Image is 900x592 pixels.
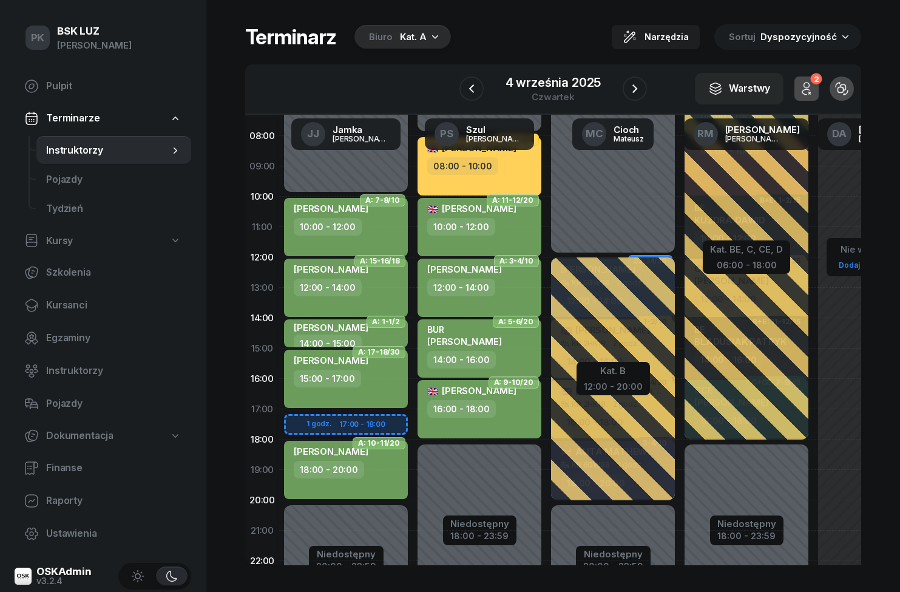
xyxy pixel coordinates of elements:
[506,92,601,101] div: czwartek
[697,129,714,139] span: RM
[358,351,400,353] span: A: 17-18/30
[57,26,132,36] div: BSK LUZ
[15,258,191,287] a: Szkolenia
[450,519,509,528] div: Niedostępny
[498,321,533,323] span: A: 5-6/20
[46,363,181,379] span: Instruktorzy
[245,182,279,212] div: 10:00
[427,400,496,418] div: 16:00 - 18:00
[492,199,533,202] span: A: 11-12/20
[714,24,861,50] button: Sortuj Dyspozycyjność
[360,260,400,262] span: A: 15-16/18
[427,203,516,214] span: [PERSON_NAME]
[245,212,279,242] div: 11:00
[494,381,533,384] span: A: 9-10/20
[614,135,644,143] div: Mateusz
[729,29,758,45] span: Sortuj
[427,336,502,347] span: [PERSON_NAME]
[369,30,393,44] div: Biuro
[316,559,376,571] div: 20:00 - 23:59
[15,291,191,320] a: Kursanci
[294,264,368,275] span: [PERSON_NAME]
[612,25,700,49] button: Narzędzia
[245,515,279,546] div: 21:00
[245,121,279,151] div: 08:00
[466,125,524,134] div: Szul
[15,486,191,515] a: Raporty
[710,257,783,270] div: 06:00 - 18:00
[245,333,279,364] div: 15:00
[294,355,368,366] span: [PERSON_NAME]
[365,199,400,202] span: A: 7-8/10
[291,118,401,150] a: JJJamka[PERSON_NAME]
[36,566,92,577] div: OSKAdmin
[427,351,496,369] div: 14:00 - 16:00
[316,547,376,574] button: Niedostępny20:00 - 23:59
[46,78,181,94] span: Pulpit
[46,265,181,281] span: Szkolenia
[427,279,495,296] div: 12:00 - 14:00
[572,118,654,150] a: MCCiochMateusz
[15,104,191,132] a: Terminarze
[15,454,191,483] a: Finanse
[36,577,92,585] div: v3.2.4
[506,77,601,89] div: 4 września 2025
[351,25,451,49] button: BiuroKat. A
[717,528,776,541] div: 18:00 - 23:59
[294,279,362,296] div: 12:00 - 14:00
[427,218,495,236] div: 10:00 - 12:00
[708,81,770,97] div: Warstwy
[46,298,181,313] span: Kursanci
[245,242,279,273] div: 12:00
[15,389,191,418] a: Pojazdy
[440,129,453,139] span: PS
[307,129,319,139] span: JJ
[425,118,534,150] a: PSSzul[PERSON_NAME]
[245,424,279,455] div: 18:00
[15,324,191,353] a: Egzaminy
[427,324,502,335] div: BUR
[466,135,524,143] div: [PERSON_NAME]
[15,568,32,585] img: logo-xs@2x.png
[614,125,644,134] div: Cioch
[36,165,191,194] a: Pojazdy
[450,528,509,541] div: 18:00 - 23:59
[46,526,181,542] span: Ustawienia
[832,129,847,139] span: DA
[36,194,191,223] a: Tydzień
[294,461,364,478] div: 18:00 - 20:00
[810,73,822,85] div: 2
[725,125,800,134] div: [PERSON_NAME]
[717,517,776,543] button: Niedostępny18:00 - 23:59
[36,136,191,165] a: Instruktorzy
[316,549,376,559] div: Niedostępny
[333,135,391,143] div: [PERSON_NAME]
[245,364,279,394] div: 16:00
[583,559,643,571] div: 20:00 - 23:59
[684,118,810,150] a: RM[PERSON_NAME][PERSON_NAME]
[46,172,181,188] span: Pojazdy
[46,493,181,509] span: Raporty
[583,549,643,559] div: Niedostępny
[583,547,643,574] button: Niedostępny20:00 - 23:59
[584,363,643,392] button: Kat. B12:00 - 20:00
[245,455,279,485] div: 19:00
[15,356,191,386] a: Instruktorzy
[46,428,113,444] span: Dokumentacja
[400,30,427,44] div: Kat. A
[427,385,516,396] span: [PERSON_NAME]
[499,260,533,262] span: A: 3-4/10
[333,125,391,134] div: Jamka
[450,517,509,543] button: Niedostępny18:00 - 23:59
[760,31,837,43] span: Dyspozycyjność
[15,519,191,548] a: Ustawienia
[695,73,783,104] button: Warstwy
[31,33,45,43] span: PK
[46,201,181,217] span: Tydzień
[645,30,689,44] span: Narzędzia
[584,363,643,379] div: Kat. B
[15,422,191,450] a: Dokumentacja
[294,370,361,387] div: 15:00 - 17:00
[794,77,819,101] button: 2
[294,335,362,352] div: 14:00 - 15:00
